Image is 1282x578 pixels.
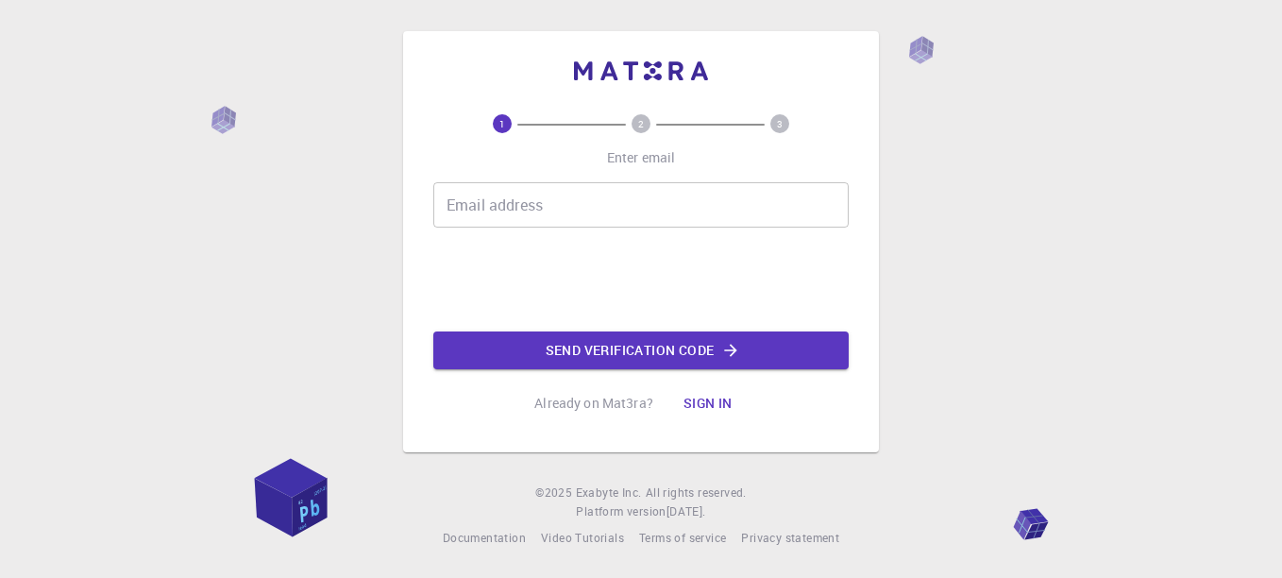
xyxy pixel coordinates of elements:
span: Privacy statement [741,530,839,545]
iframe: reCAPTCHA [498,243,784,316]
span: Terms of service [639,530,726,545]
text: 2 [638,117,644,130]
span: © 2025 [535,484,575,502]
text: 1 [499,117,505,130]
span: Exabyte Inc. [576,484,642,500]
a: [DATE]. [666,502,706,521]
text: 3 [777,117,783,130]
span: Documentation [443,530,526,545]
a: Privacy statement [741,529,839,548]
button: Sign in [668,384,748,422]
span: Video Tutorials [541,530,624,545]
a: Terms of service [639,529,726,548]
p: Already on Mat3ra? [534,394,653,413]
span: All rights reserved. [646,484,747,502]
a: Documentation [443,529,526,548]
p: Enter email [607,148,676,167]
a: Video Tutorials [541,529,624,548]
span: Platform version [576,502,666,521]
button: Send verification code [433,331,849,369]
a: Exabyte Inc. [576,484,642,502]
span: [DATE] . [666,503,706,518]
